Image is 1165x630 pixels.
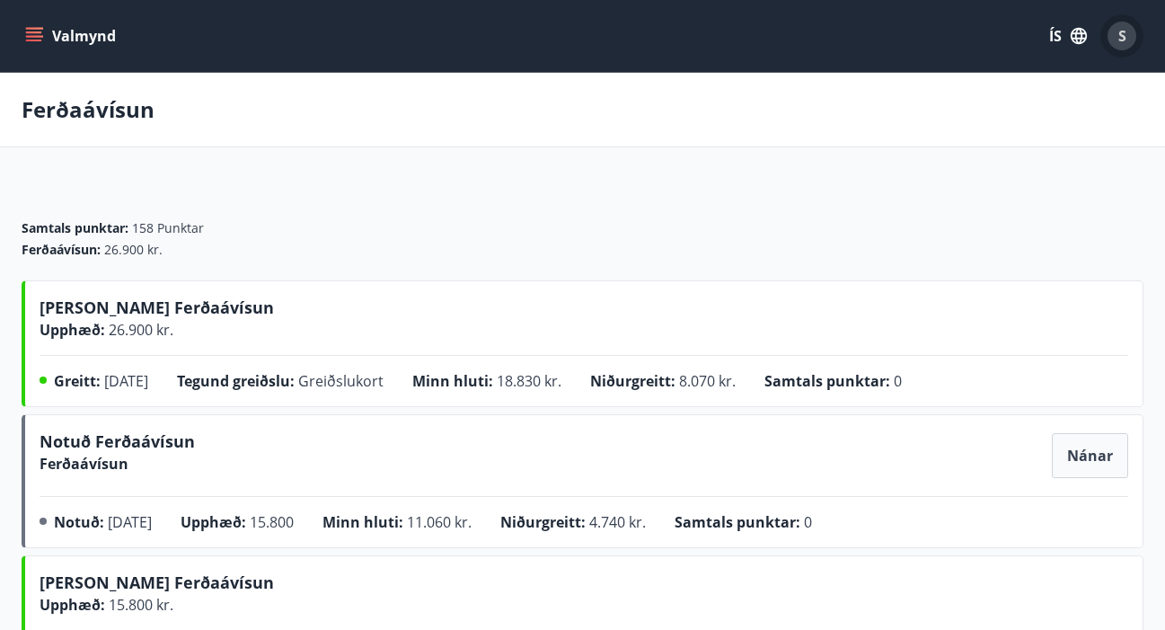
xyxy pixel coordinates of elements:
[679,371,736,391] span: 8.070 kr.
[1067,446,1113,466] span: Nánar
[675,512,800,532] span: Samtals punktar :
[22,20,123,52] button: menu
[322,512,403,532] span: Minn hluti :
[500,512,586,532] span: Niðurgreitt :
[40,454,128,474] span: Ferðaávísun
[54,512,104,532] span: Notuð :
[104,371,148,391] span: [DATE]
[298,371,384,391] span: Greiðslukort
[804,512,812,532] span: 0
[40,595,105,615] span: Upphæð :
[894,371,902,391] span: 0
[177,371,295,391] span: Tegund greiðslu :
[22,219,128,237] span: Samtals punktar :
[181,512,246,532] span: Upphæð :
[132,219,204,237] span: 158 Punktar
[40,430,195,459] span: Notuð Ferðaávísun
[1053,434,1127,477] button: Nánar
[589,512,646,532] span: 4.740 kr.
[104,241,163,259] span: 26.900 kr.
[40,572,274,600] span: [PERSON_NAME] Ferðaávísun
[22,94,154,125] p: Ferðaávísun
[40,320,105,340] span: Upphæð :
[1039,20,1097,52] button: ÍS
[1118,26,1126,46] span: S
[108,512,152,532] span: [DATE]
[590,371,675,391] span: Niðurgreitt :
[105,595,173,615] span: 15.800 kr.
[1100,14,1143,58] button: S
[407,512,472,532] span: 11.060 kr.
[22,241,101,259] span: Ferðaávísun :
[412,371,493,391] span: Minn hluti :
[497,371,561,391] span: 18.830 kr.
[250,512,294,532] span: 15.800
[40,297,274,325] span: [PERSON_NAME] Ferðaávísun
[105,320,173,340] span: 26.900 kr.
[764,371,890,391] span: Samtals punktar :
[54,371,101,391] span: Greitt :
